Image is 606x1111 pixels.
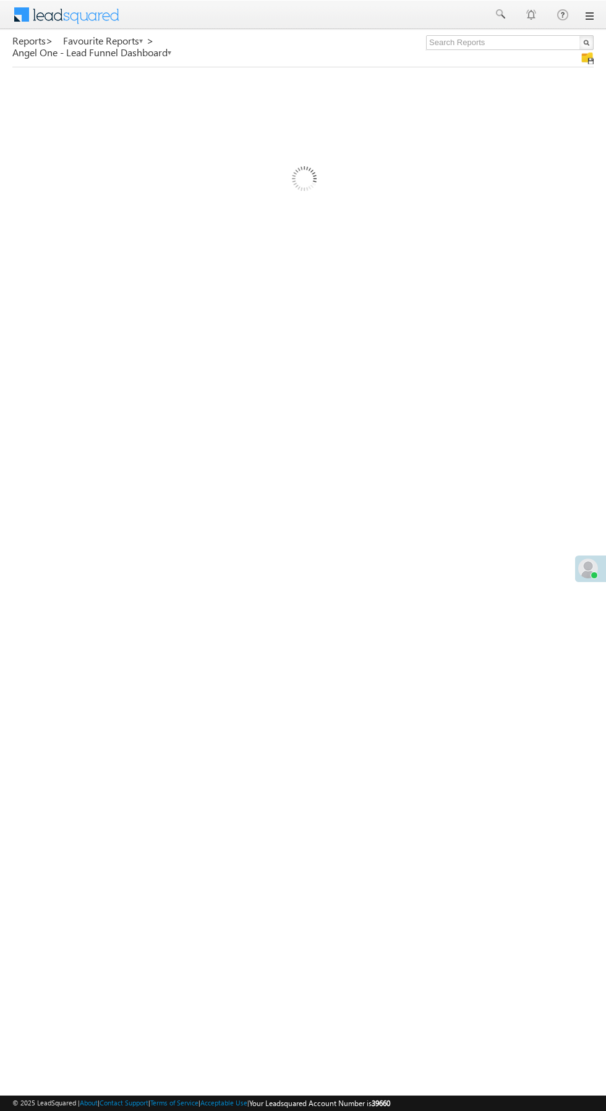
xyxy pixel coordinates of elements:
[12,1097,390,1109] span: © 2025 LeadSquared | | | | |
[150,1099,198,1107] a: Terms of Service
[249,1099,390,1108] span: Your Leadsquared Account Number is
[426,35,594,50] input: Search Reports
[63,35,154,46] a: Favourite Reports >
[200,1099,247,1107] a: Acceptable Use
[46,33,53,48] span: >
[100,1099,148,1107] a: Contact Support
[239,117,367,245] img: Loading...
[372,1099,390,1108] span: 39660
[581,52,594,64] img: Manage all your saved reports!
[12,35,53,46] a: Reports>
[12,47,173,58] a: Angel One - Lead Funnel Dashboard
[147,33,154,48] span: >
[80,1099,98,1107] a: About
